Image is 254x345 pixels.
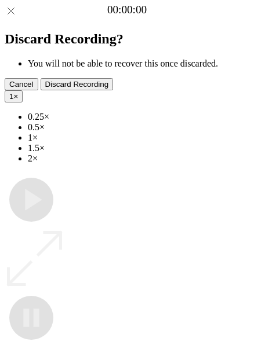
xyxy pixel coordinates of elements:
[28,112,249,122] li: 0.25×
[107,3,147,16] a: 00:00:00
[5,78,38,90] button: Cancel
[41,78,114,90] button: Discard Recording
[28,122,249,133] li: 0.5×
[5,90,23,102] button: 1×
[5,31,249,47] h2: Discard Recording?
[9,92,13,101] span: 1
[28,133,249,143] li: 1×
[28,58,249,69] li: You will not be able to recover this once discarded.
[28,143,249,153] li: 1.5×
[28,153,249,164] li: 2×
